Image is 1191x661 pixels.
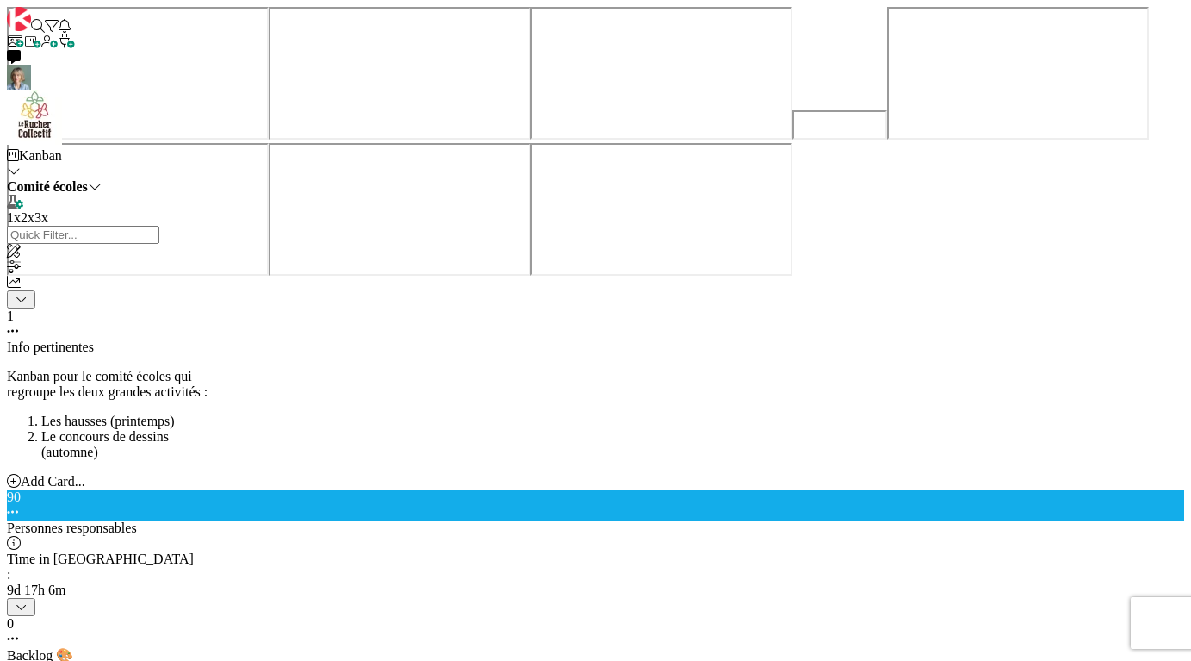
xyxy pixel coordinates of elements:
span: 2x [21,210,34,225]
span: 1x [7,210,21,225]
iframe: UserGuiding Product Updates [7,143,269,276]
li: Le concours de dessins (automne) [41,429,227,460]
span: 1 [7,309,14,323]
div: 90 [7,490,1184,505]
iframe: UserGuiding AI Assistant Launcher [269,143,530,276]
span: : [7,567,10,582]
span: 0 [7,616,14,631]
b: Comité écoles [7,179,88,194]
iframe: UserGuiding AI Assistant [530,143,792,276]
span: Info pertinentes [7,340,94,354]
div: Time in [GEOGRAPHIC_DATA] [7,552,1184,567]
span: Add Card... [21,474,85,489]
div: 90 [7,490,1184,521]
div: 9d 17h 6m [7,583,1184,598]
input: Quick Filter... [7,226,159,244]
p: Kanban pour le comité écoles qui regroupe les deux grandes activités : [7,369,227,400]
div: 90Personnes responsables [7,490,1184,536]
iframe: UserGuiding Knowledge Base [887,7,1149,140]
span: 3x [34,210,48,225]
div: Personnes responsables [7,521,1184,536]
img: avatar [7,90,62,145]
span: Kanban [19,148,62,163]
li: Les hausses (printemps) [41,414,227,429]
